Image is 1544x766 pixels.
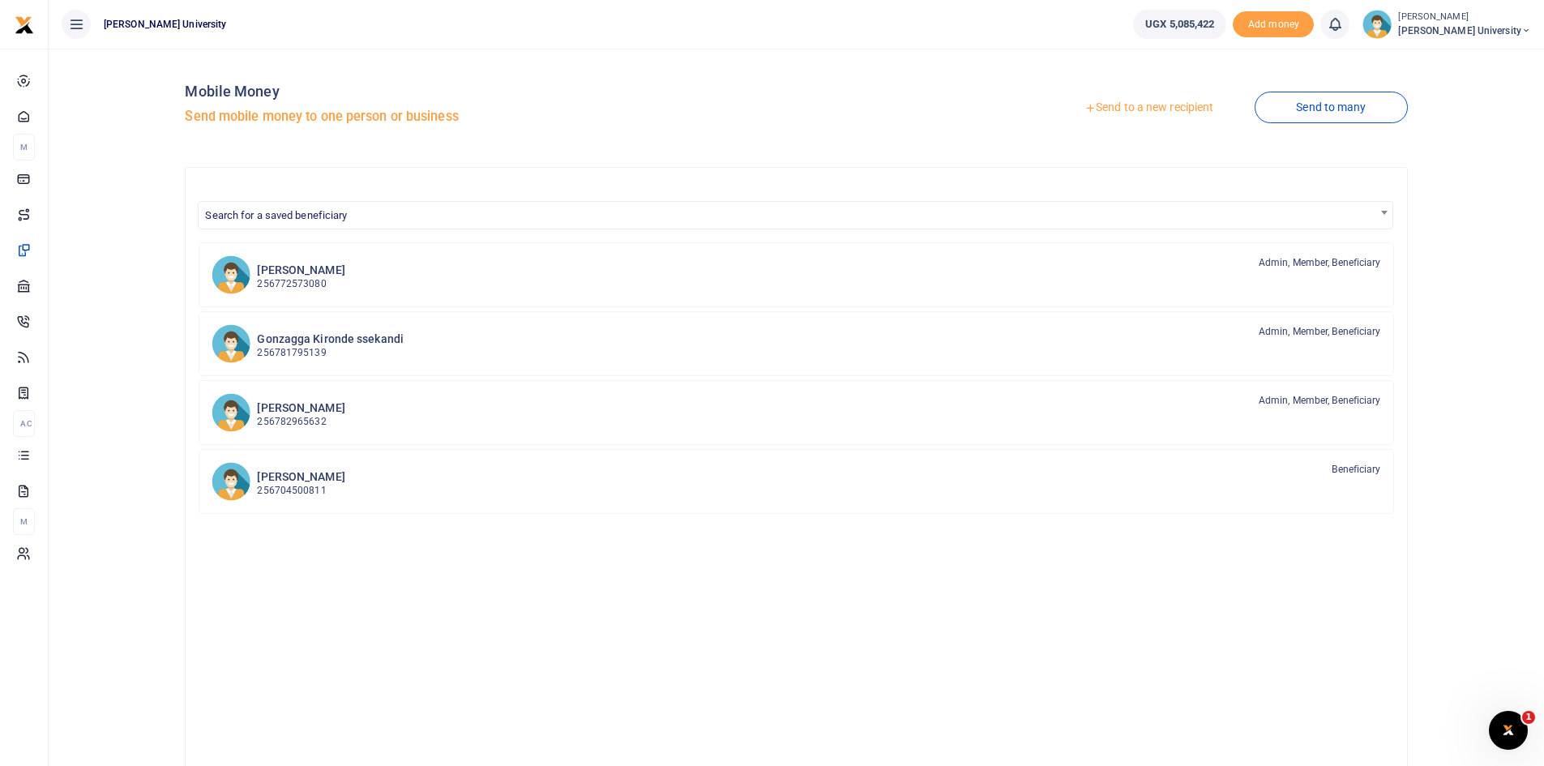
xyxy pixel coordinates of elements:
[257,332,404,346] h6: Gonzagga Kironde ssekandi
[212,393,250,432] img: ScO
[97,17,233,32] span: [PERSON_NAME] University
[199,242,1393,307] a: PB [PERSON_NAME] 256772573080 Admin, Member, Beneficiary
[257,414,344,430] p: 256782965632
[257,263,344,277] h6: [PERSON_NAME]
[257,276,344,292] p: 256772573080
[212,462,250,501] img: NK
[199,449,1393,514] a: NK [PERSON_NAME] 256704500811 Beneficiary
[199,202,1392,227] span: Search for a saved beneficiary
[212,324,250,363] img: GKs
[15,15,34,35] img: logo-small
[1398,11,1531,24] small: [PERSON_NAME]
[1259,393,1381,408] span: Admin, Member, Beneficiary
[1127,10,1233,39] li: Wallet ballance
[1489,711,1528,750] iframe: Intercom live chat
[257,345,404,361] p: 256781795139
[1259,324,1381,339] span: Admin, Member, Beneficiary
[199,380,1393,445] a: ScO [PERSON_NAME] 256782965632 Admin, Member, Beneficiary
[1332,462,1380,477] span: Beneficiary
[13,134,35,160] li: M
[257,401,344,415] h6: [PERSON_NAME]
[1233,17,1314,29] a: Add money
[212,255,250,294] img: PB
[13,410,35,437] li: Ac
[1233,11,1314,38] span: Add money
[15,18,34,30] a: logo-small logo-large logo-large
[1362,10,1392,39] img: profile-user
[199,311,1393,376] a: GKs Gonzagga Kironde ssekandi 256781795139 Admin, Member, Beneficiary
[198,201,1392,229] span: Search for a saved beneficiary
[1522,711,1535,724] span: 1
[257,470,344,484] h6: [PERSON_NAME]
[257,483,344,499] p: 256704500811
[1133,10,1226,39] a: UGX 5,085,422
[1233,11,1314,38] li: Toup your wallet
[1259,255,1381,270] span: Admin, Member, Beneficiary
[1145,16,1214,32] span: UGX 5,085,422
[1362,10,1531,39] a: profile-user [PERSON_NAME] [PERSON_NAME] University
[1043,93,1255,122] a: Send to a new recipient
[13,508,35,535] li: M
[1398,24,1531,38] span: [PERSON_NAME] University
[1255,92,1407,123] a: Send to many
[185,83,789,101] h4: Mobile Money
[185,109,789,125] h5: Send mobile money to one person or business
[205,209,347,221] span: Search for a saved beneficiary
